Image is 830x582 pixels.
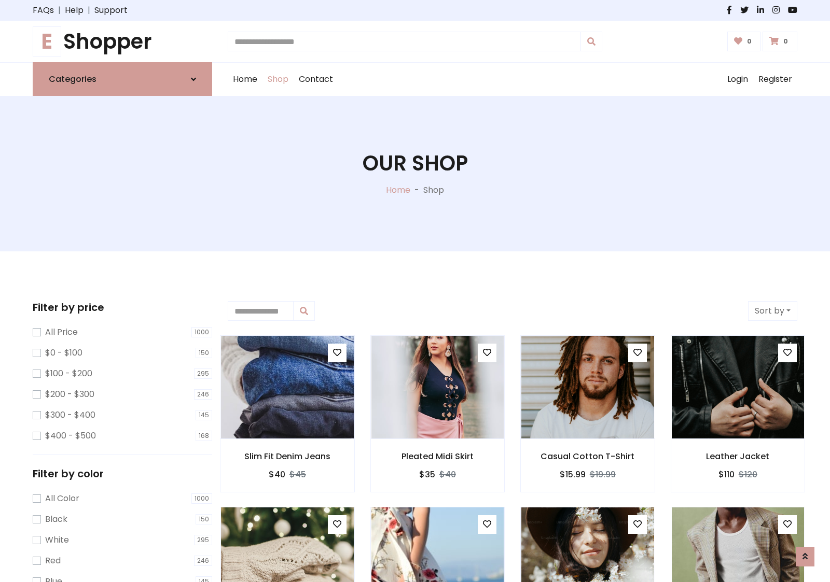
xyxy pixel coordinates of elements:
[49,74,96,84] h6: Categories
[269,470,285,479] h6: $40
[194,535,212,545] span: 295
[748,301,797,321] button: Sort by
[45,367,92,380] label: $100 - $200
[45,555,61,567] label: Red
[33,4,54,17] a: FAQs
[45,430,96,442] label: $400 - $500
[54,4,65,17] span: |
[194,389,212,400] span: 246
[718,470,735,479] h6: $110
[45,388,94,401] label: $200 - $300
[294,63,338,96] a: Contact
[371,451,505,461] h6: Pleated Midi Skirt
[220,451,354,461] h6: Slim Fit Denim Jeans
[45,409,95,421] label: $300 - $400
[45,513,67,526] label: Black
[753,63,797,96] a: Register
[289,469,306,480] del: $45
[590,469,616,480] del: $19.99
[386,184,410,196] a: Home
[194,556,212,566] span: 246
[94,4,128,17] a: Support
[228,63,262,96] a: Home
[33,467,212,480] h5: Filter by color
[45,534,69,546] label: White
[763,32,797,51] a: 0
[191,327,212,337] span: 1000
[671,451,805,461] h6: Leather Jacket
[196,410,212,420] span: 145
[65,4,84,17] a: Help
[196,348,212,358] span: 150
[521,451,655,461] h6: Casual Cotton T-Shirt
[45,492,79,505] label: All Color
[33,301,212,314] h5: Filter by price
[560,470,586,479] h6: $15.99
[722,63,753,96] a: Login
[439,469,456,480] del: $40
[196,514,212,524] span: 150
[410,184,423,196] p: -
[45,347,82,359] label: $0 - $100
[191,493,212,504] span: 1000
[194,368,212,379] span: 295
[33,29,212,54] a: EShopper
[84,4,94,17] span: |
[33,62,212,96] a: Categories
[727,32,761,51] a: 0
[419,470,435,479] h6: $35
[739,469,757,480] del: $120
[423,184,444,196] p: Shop
[262,63,294,96] a: Shop
[45,326,78,338] label: All Price
[33,29,212,54] h1: Shopper
[781,37,791,46] span: 0
[33,26,61,56] span: E
[744,37,754,46] span: 0
[363,151,468,176] h1: Our Shop
[196,431,212,441] span: 168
